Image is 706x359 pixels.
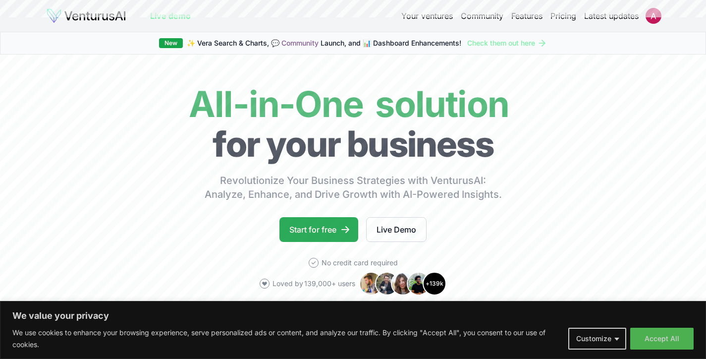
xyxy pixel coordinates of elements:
[12,327,561,351] p: We use cookies to enhance your browsing experience, serve personalized ads or content, and analyz...
[467,38,547,48] a: Check them out here
[630,328,694,350] button: Accept All
[568,328,626,350] button: Customize
[391,272,415,296] img: Avatar 3
[375,272,399,296] img: Avatar 2
[279,217,358,242] a: Start for free
[159,38,183,48] div: New
[407,272,431,296] img: Avatar 4
[187,38,461,48] span: ✨ Vera Search & Charts, 💬 Launch, and 📊 Dashboard Enhancements!
[359,272,383,296] img: Avatar 1
[281,39,319,47] a: Community
[12,310,694,322] p: We value your privacy
[366,217,427,242] a: Live Demo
